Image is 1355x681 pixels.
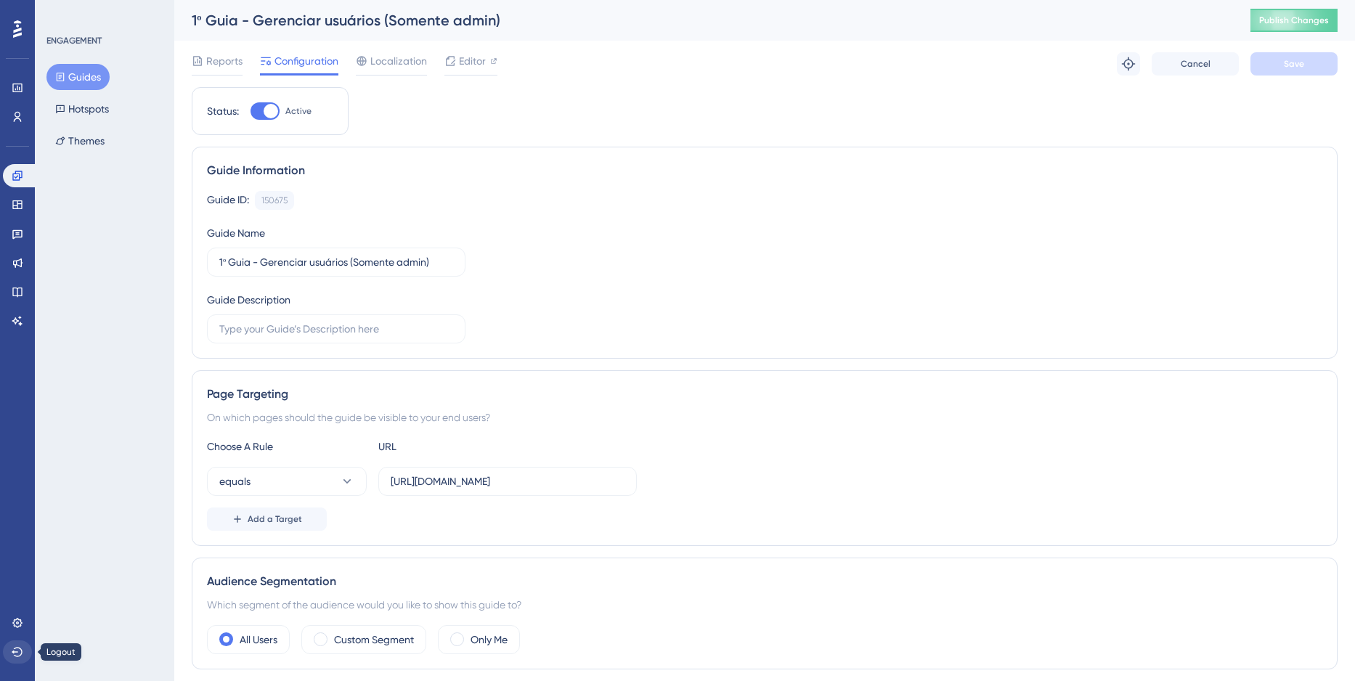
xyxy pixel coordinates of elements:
input: yourwebsite.com/path [391,473,624,489]
button: Add a Target [207,507,327,531]
span: Save [1284,58,1304,70]
span: Active [285,105,312,117]
button: Save [1250,52,1338,76]
div: ENGAGEMENT [46,35,102,46]
span: equals [219,473,251,490]
button: Publish Changes [1250,9,1338,32]
label: Only Me [471,631,508,648]
div: URL [378,438,538,455]
button: Cancel [1152,52,1239,76]
div: Page Targeting [207,386,1322,403]
span: Cancel [1181,58,1210,70]
div: Guide Description [207,291,290,309]
div: Guide Information [207,162,1322,179]
div: 150675 [261,195,288,206]
input: Type your Guide’s Description here [219,321,453,337]
button: equals [207,467,367,496]
div: Status: [207,102,239,120]
label: Custom Segment [334,631,414,648]
button: Hotspots [46,96,118,122]
div: Guide Name [207,224,265,242]
button: Themes [46,128,113,154]
span: Editor [459,52,486,70]
div: 1º Guia - Gerenciar usuários (Somente admin) [192,10,1214,30]
div: Which segment of the audience would you like to show this guide to? [207,596,1322,613]
button: Guides [46,64,110,90]
input: Type your Guide’s Name here [219,254,453,270]
span: Localization [370,52,427,70]
label: All Users [240,631,277,648]
span: Publish Changes [1259,15,1329,26]
span: Reports [206,52,243,70]
span: Configuration [274,52,338,70]
div: On which pages should the guide be visible to your end users? [207,409,1322,426]
div: Choose A Rule [207,438,367,455]
div: Guide ID: [207,191,249,210]
div: Audience Segmentation [207,573,1322,590]
span: Add a Target [248,513,302,525]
